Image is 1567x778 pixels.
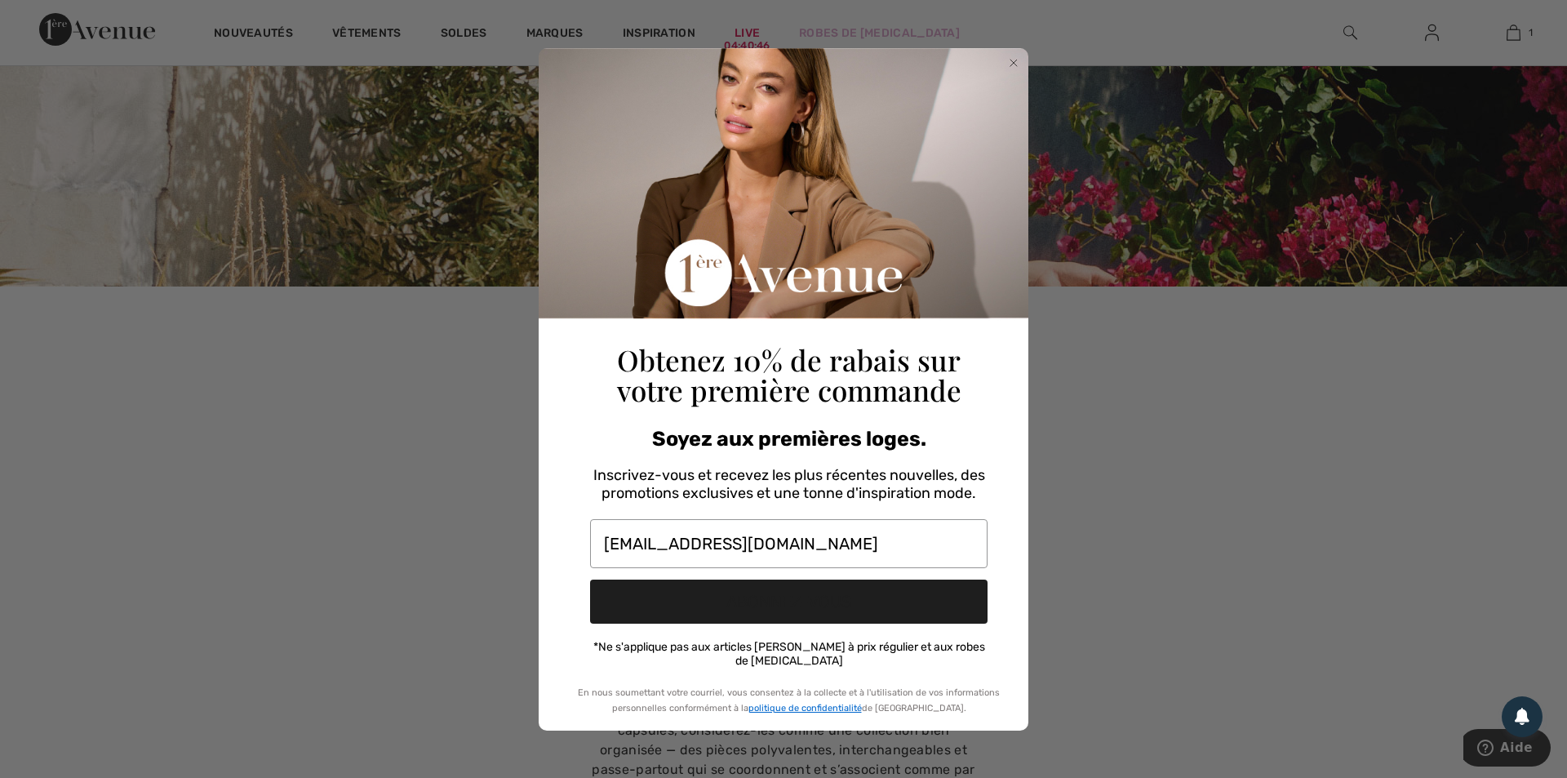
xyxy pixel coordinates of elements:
button: Close dialog [1005,55,1022,71]
button: ABONNEZ-VOUS [590,580,988,624]
span: Obtenez 10% de rabais sur votre première commande [617,340,961,409]
span: En nous soumettant votre courriel, vous consentez à la collecte et à l'utilisation de vos informa... [578,687,1000,714]
span: Soyez aux premières loges. [652,427,926,451]
span: Aide [37,11,69,26]
span: Inscrivez-vous et recevez les plus récentes nouvelles, des promotions exclusives et une tonne d'i... [593,466,985,502]
span: *Ne s'applique pas aux articles [PERSON_NAME] à prix régulier et aux robes de [MEDICAL_DATA] [593,640,985,668]
input: Votre courriel [590,519,988,568]
a: politique de confidentialité [748,703,862,714]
